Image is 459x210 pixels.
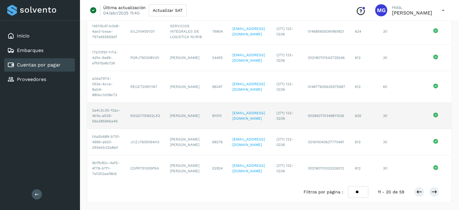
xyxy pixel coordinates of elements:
[207,155,228,181] td: 52924
[4,58,75,72] div: Cuentas por pagar
[378,71,420,103] td: 60
[126,18,165,45] td: SIL210405VD1
[276,82,293,92] span: (271) 122-0236
[350,103,378,129] td: 626
[17,47,43,53] a: Embarques
[87,103,126,129] td: 2a4c2c35-12ac-4bfa-a529-56a385665a49
[87,129,126,155] td: fda5b689-b75f-4999-a620-293ebb32a8a0
[276,27,293,36] span: (271) 122-0236
[87,45,126,71] td: 17b70f5f-117d-4dfe-9a99-effd15a8cf36
[276,137,293,147] span: (271) 122-0236
[304,189,343,195] span: Filtros por página :
[378,189,404,195] span: 11 - 20 de 59
[126,103,165,129] td: ROGD700922LK2
[303,103,350,129] td: 002840701349611536
[276,111,293,121] span: (271) 122-0236
[207,129,228,155] td: 68276
[165,103,207,129] td: [PERSON_NAME]
[276,163,293,173] span: (271) 122-0236
[87,18,126,45] td: 14510bdf-b0e8-4ae3-beae-797a655659df
[103,10,140,16] p: 04/abr/2025 11:40
[4,73,75,86] div: Proveedores
[232,163,265,173] a: [EMAIL_ADDRESS][DOMAIN_NAME]
[207,71,228,103] td: 96347
[17,33,30,39] a: Inicio
[392,10,432,16] p: Mariana Gonzalez Suarez
[126,129,165,155] td: JUZJ7605064H3
[232,53,265,63] a: [EMAIL_ADDRESS][DOMAIN_NAME]
[232,111,265,121] a: [EMAIL_ADDRESS][DOMAIN_NAME]
[207,103,228,129] td: 91010
[303,71,350,103] td: 014877605635975687
[207,45,228,71] td: 54455
[165,155,207,181] td: [PERSON_NAME] [PERSON_NAME]
[378,103,420,129] td: 30
[350,155,378,181] td: 612
[17,76,46,82] a: Proveedores
[350,129,378,155] td: 612
[350,71,378,103] td: 612
[165,129,207,155] td: [PERSON_NAME] [PERSON_NAME]
[378,18,420,45] td: 30
[153,8,183,12] span: Actualizar SAT
[4,29,75,43] div: Inicio
[165,45,207,71] td: [PERSON_NAME]
[165,71,207,103] td: [PERSON_NAME]
[276,53,293,63] span: (271) 122-0236
[350,18,378,45] td: 624
[87,155,126,181] td: 9bffb82c-4af5-4f78-b7f1-7ef252aaf8b6
[303,129,350,155] td: 021610040637770491
[207,18,228,45] td: 76804
[392,5,432,10] p: Hola,
[303,45,350,71] td: 002180701543739246
[350,45,378,71] td: 612
[149,4,186,16] button: Actualizar SAT
[126,71,165,103] td: RECE720911167
[165,18,207,45] td: SERVICIOS INTEGRALES DE LOGISTICA NURIB
[126,45,165,71] td: PORJ760308V20
[378,129,420,155] td: 30
[103,5,146,10] p: Última actualización
[232,82,265,92] a: [EMAIL_ADDRESS][DOMAIN_NAME]
[232,27,265,36] a: [EMAIL_ADDRESS][DOMAIN_NAME]
[4,44,75,57] div: Embarques
[87,71,126,103] td: a0da797d-052e-4cca-8ab9-880ec1d08e73
[303,155,350,181] td: 002180701033209312
[126,155,165,181] td: COPR751005PSA
[378,155,420,181] td: 30
[17,62,61,68] a: Cuentas por pagar
[303,18,350,45] td: 014685655091960821
[378,45,420,71] td: 30
[232,137,265,147] a: [EMAIL_ADDRESS][DOMAIN_NAME]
